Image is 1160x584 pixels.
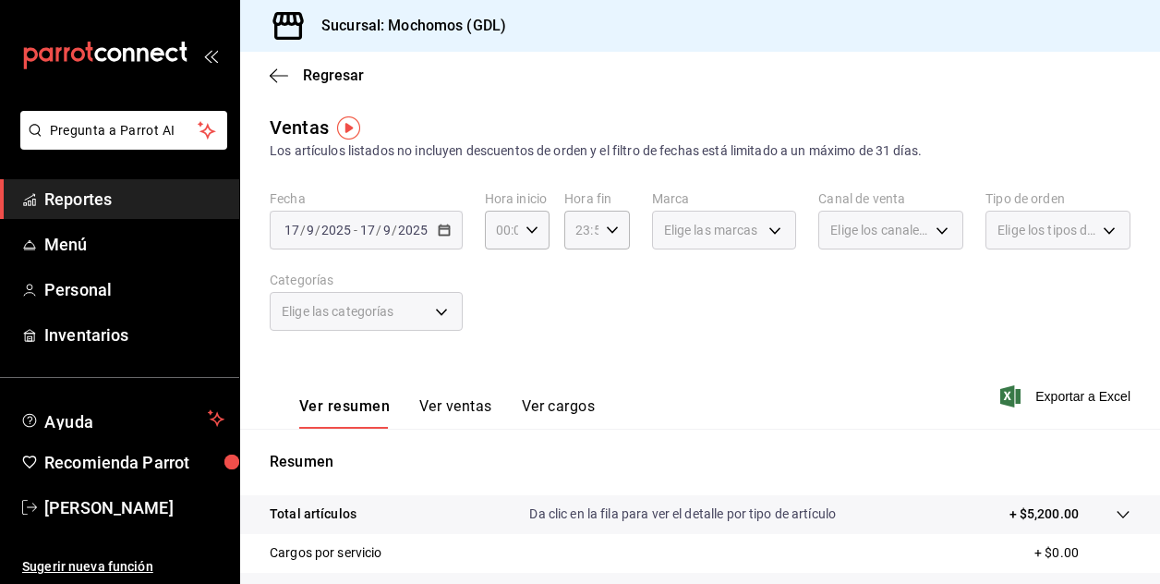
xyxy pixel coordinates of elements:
font: Recomienda Parrot [44,453,189,472]
span: / [376,223,381,237]
font: Reportes [44,189,112,209]
button: open_drawer_menu [203,48,218,63]
input: ---- [320,223,352,237]
span: Ayuda [44,408,200,430]
span: Regresar [303,67,364,84]
label: Tipo de orden [985,192,1130,205]
span: - [354,223,357,237]
font: Personal [44,280,112,299]
a: Pregunta a Parrot AI [13,134,227,153]
label: Fecha [270,192,463,205]
button: Exportar a Excel [1004,385,1130,408]
span: Elige las marcas [664,221,758,239]
p: + $0.00 [1034,543,1130,563]
label: Marca [652,192,797,205]
h3: Sucursal: Mochomos (GDL) [307,15,506,37]
button: Pregunta a Parrot AI [20,111,227,150]
div: Los artículos listados no incluyen descuentos de orden y el filtro de fechas está limitado a un m... [270,141,1130,161]
span: Elige los canales de venta [830,221,929,239]
label: Canal de venta [818,192,963,205]
div: Pestañas de navegación [299,397,595,429]
label: Hora fin [564,192,629,205]
button: Ver cargos [522,397,596,429]
font: Exportar a Excel [1035,389,1130,404]
input: -- [306,223,315,237]
span: Elige las categorías [282,302,394,321]
label: Hora inicio [485,192,550,205]
div: Ventas [270,114,329,141]
span: Pregunta a Parrot AI [50,121,199,140]
p: Resumen [270,451,1130,473]
button: Ver ventas [419,397,492,429]
font: [PERSON_NAME] [44,498,174,517]
p: + $5,200.00 [1009,505,1079,524]
button: Regresar [270,67,364,84]
p: Cargos por servicio [270,543,382,563]
input: -- [382,223,392,237]
font: Ver resumen [299,397,390,416]
p: Da clic en la fila para ver el detalle por tipo de artículo [529,505,836,524]
font: Inventarios [44,325,128,345]
img: Marcador de información sobre herramientas [337,116,360,140]
span: / [392,223,397,237]
input: -- [359,223,376,237]
p: Total artículos [270,505,356,524]
span: / [315,223,320,237]
font: Menú [44,235,88,254]
span: Elige los tipos de orden [997,221,1096,239]
span: / [300,223,306,237]
input: ---- [397,223,429,237]
input: -- [284,223,300,237]
font: Sugerir nueva función [22,559,153,574]
label: Categorías [270,274,463,286]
